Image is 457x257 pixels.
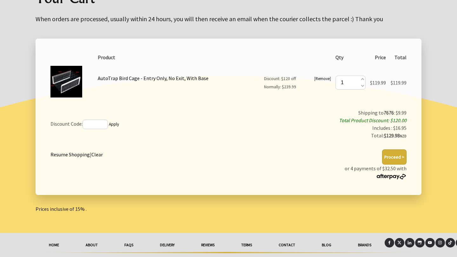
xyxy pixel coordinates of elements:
[36,238,72,252] a: HOME
[264,76,296,90] small: Discount: $120 off Normally: $239.99
[72,238,111,252] a: About
[50,149,103,158] div: |
[405,238,414,248] a: LinkedIn
[339,117,407,123] em: Total Product Discount: $120.00
[345,165,407,180] p: or 4 payments of $32.50 with
[147,238,188,252] a: delivery
[368,63,388,101] td: $119.99
[36,15,383,23] big: When orders are processed, usually within 24 hours, you will then receive an email when the couri...
[265,238,308,252] a: Contact
[232,132,407,140] div: Total:
[91,151,103,158] a: Clear
[98,75,209,81] a: AutoTrap Bird Cage - Entry Only, No Exit, With Base
[425,238,435,248] a: Youtube
[384,110,394,116] a: 7676
[36,205,421,213] p: Prices inclusive of 15% .
[50,151,90,158] a: Resume Shopping
[376,174,407,179] img: Afterpay
[48,107,230,142] td: Discount Code:
[345,238,385,252] a: Brands
[446,238,455,248] a: Tiktok
[382,149,407,165] button: Proceed >
[385,238,394,248] a: Facebook
[315,76,330,81] a: Remove
[368,51,388,63] th: Price
[111,238,147,252] a: FAQs
[230,107,409,142] td: Shipping to : $9.99
[435,238,445,248] a: Instagram
[314,76,331,81] small: [ ]
[388,51,409,63] th: Total
[188,238,228,252] a: reviews
[232,124,407,132] div: Includes : $16.95
[333,51,368,63] th: Qty
[83,120,108,129] input: If you have a discount code, enter it here and press 'Apply'.
[384,132,407,139] strong: $129.98
[308,238,345,252] a: Blog
[96,51,333,63] th: Product
[109,122,119,127] a: Apply
[388,63,409,101] td: $119.99
[400,134,407,138] span: NZD
[395,238,404,248] a: X (Twitter)
[228,238,265,252] a: Terms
